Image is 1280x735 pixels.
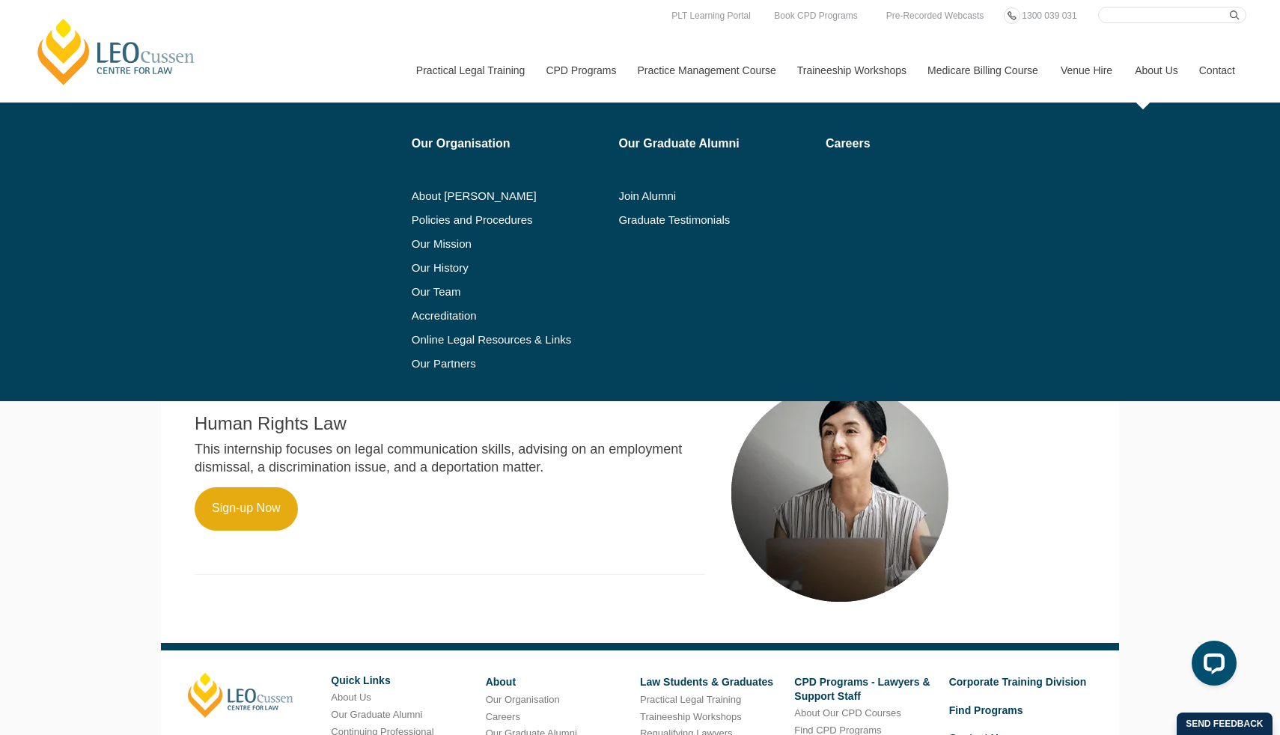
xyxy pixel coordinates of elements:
[1124,38,1188,103] a: About Us
[618,138,815,150] a: Our Graduate Alumni
[195,441,705,476] p: This internship focuses on legal communication skills, advising on an employment dismissal, a dis...
[640,676,773,688] a: Law Students & Graduates
[668,7,755,24] a: PLT Learning Portal
[412,190,609,202] a: About [PERSON_NAME]
[412,262,609,274] a: Our History
[1049,38,1124,103] a: Venue Hire
[794,707,900,719] a: About Our CPD Courses
[1018,7,1080,24] a: 1300 039 031
[1022,10,1076,21] span: 1300 039 031
[1188,38,1246,103] a: Contact
[405,38,535,103] a: Practical Legal Training
[1180,635,1243,698] iframe: LiveChat chat widget
[331,709,422,720] a: Our Graduate Alumni
[826,138,996,150] a: Careers
[534,38,626,103] a: CPD Programs
[640,694,741,705] a: Practical Legal Training
[331,675,474,686] h6: Quick Links
[412,286,609,298] a: Our Team
[195,487,298,531] a: Sign-up Now
[188,673,293,718] a: [PERSON_NAME]
[412,310,609,322] a: Accreditation
[412,358,609,370] a: Our Partners
[786,38,916,103] a: Traineeship Workshops
[794,676,930,701] a: CPD Programs - Lawyers & Support Staff
[486,711,520,722] a: Careers
[883,7,988,24] a: Pre-Recorded Webcasts
[34,16,199,87] a: [PERSON_NAME] Centre for Law
[412,138,609,150] a: Our Organisation
[486,694,560,705] a: Our Organisation
[770,7,861,24] a: Book CPD Programs
[916,38,1049,103] a: Medicare Billing Course
[618,214,815,226] a: Graduate Testimonials
[412,214,609,226] a: Policies and Procedures
[412,334,609,346] a: Online Legal Resources & Links
[618,190,815,202] a: Join Alumni
[486,676,516,688] a: About
[412,238,571,250] a: Our Mission
[949,704,1023,716] a: Find Programs
[195,414,705,433] h2: Human Rights Law
[949,676,1087,688] a: Corporate Training Division
[640,711,742,722] a: Traineeship Workshops
[627,38,786,103] a: Practice Management Course
[331,692,371,703] a: About Us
